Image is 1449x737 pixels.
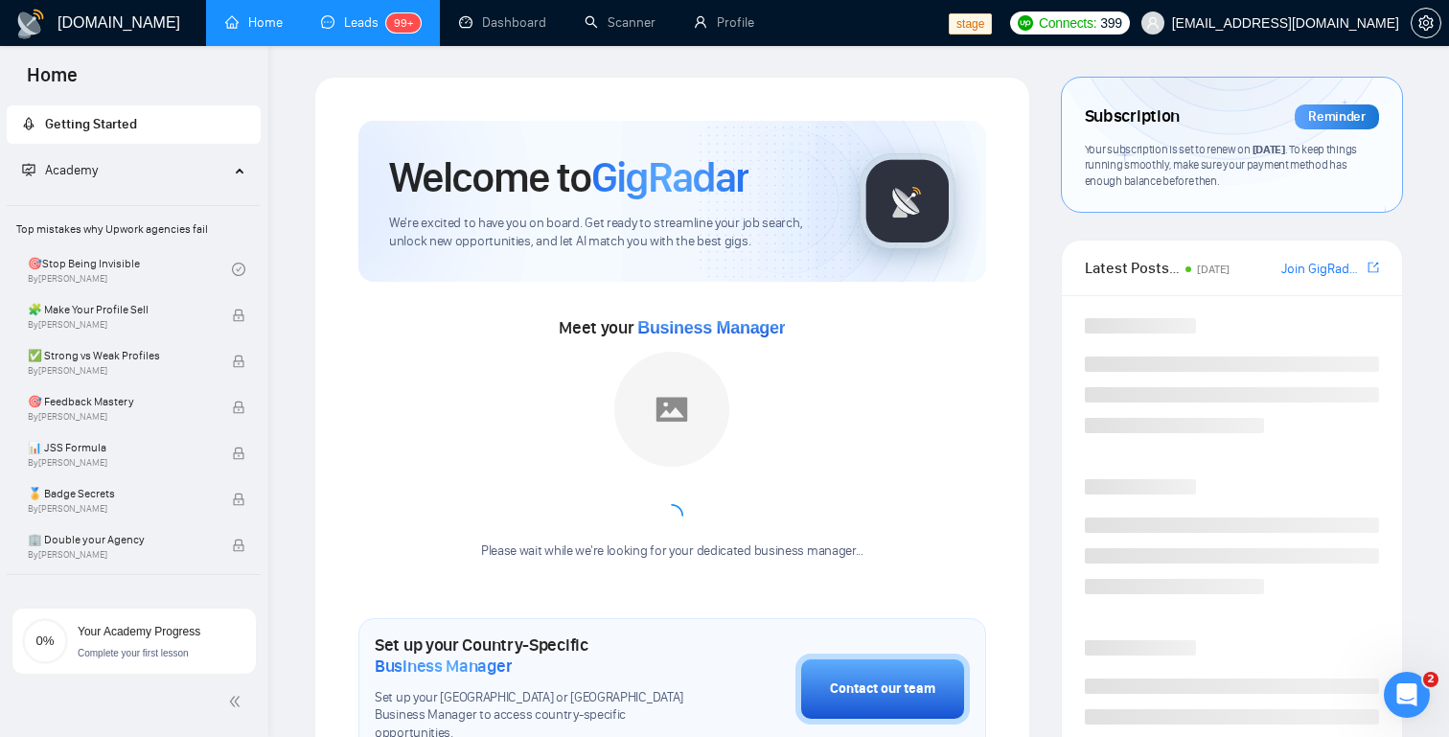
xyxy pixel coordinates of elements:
span: 🏅 Badge Secrets [28,484,212,503]
span: Complete your first lesson [78,648,189,658]
span: lock [232,447,245,460]
div: Reminder [1295,104,1379,129]
span: export [1368,260,1379,275]
span: check-circle [232,263,245,276]
span: lock [232,355,245,368]
a: 🎯Stop Being InvisibleBy[PERSON_NAME] [28,248,232,290]
a: homeHome [225,14,283,31]
span: lock [232,309,245,322]
span: Connects: [1039,12,1096,34]
span: user [1146,16,1160,30]
span: setting [1412,15,1440,31]
span: [DATE] [1197,263,1230,276]
span: Getting Started [45,116,137,132]
span: By [PERSON_NAME] [28,549,212,561]
span: We're excited to have you on board. Get ready to streamline your job search, unlock new opportuni... [389,215,829,251]
a: Join GigRadar Slack Community [1281,259,1364,280]
div: Contact our team [830,679,935,700]
span: By [PERSON_NAME] [28,411,212,423]
span: 📊 JSS Formula [28,438,212,457]
span: By [PERSON_NAME] [28,503,212,515]
span: Academy [22,162,98,178]
img: placeholder.png [614,352,729,467]
span: lock [232,493,245,506]
a: messageLeads99+ [321,14,421,31]
span: stage [949,13,992,35]
span: Meet your [559,317,785,338]
a: searchScanner [585,14,655,31]
span: double-left [228,692,247,711]
img: logo [15,9,46,39]
span: ✅ Strong vs Weak Profiles [28,346,212,365]
h1: Set up your Country-Specific [375,634,700,677]
span: Subscription [1085,101,1180,133]
img: gigradar-logo.png [860,153,955,249]
span: fund-projection-screen [22,163,35,176]
sup: 99+ [386,13,421,33]
span: Business Manager [375,656,512,677]
span: Academy [45,162,98,178]
span: 🧩 Make Your Profile Sell [28,300,212,319]
span: GigRadar [591,151,748,203]
a: dashboardDashboard [459,14,546,31]
span: Your Academy Progress [78,625,200,638]
span: Home [11,61,93,102]
span: lock [232,401,245,414]
span: loading [656,500,688,532]
span: 399 [1100,12,1121,34]
img: upwork-logo.png [1018,15,1033,31]
span: Business Manager [637,318,785,337]
span: Top mistakes why Upwork agencies fail [9,210,259,248]
span: By [PERSON_NAME] [28,365,212,377]
div: Please wait while we're looking for your dedicated business manager... [470,542,875,561]
a: setting [1411,15,1441,31]
iframe: Intercom live chat [1384,672,1430,718]
button: setting [1411,8,1441,38]
span: 0% [22,634,68,647]
button: Contact our team [795,654,970,725]
a: export [1368,259,1379,277]
span: rocket [22,117,35,130]
span: [DATE] [1253,142,1285,156]
span: By [PERSON_NAME] [28,319,212,331]
span: Latest Posts from the GigRadar Community [1085,256,1180,280]
span: 🏢 Double your Agency [28,530,212,549]
li: Getting Started [7,105,261,144]
h1: Welcome to [389,151,748,203]
span: Your subscription is set to renew on . To keep things running smoothly, make sure your payment me... [1085,142,1357,188]
span: 🎯 Feedback Mastery [28,392,212,411]
li: Academy Homepage [7,197,261,705]
span: By [PERSON_NAME] [28,457,212,469]
span: 2 [1423,672,1438,687]
span: lock [232,539,245,552]
span: BONUS [9,579,259,617]
a: userProfile [694,14,754,31]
